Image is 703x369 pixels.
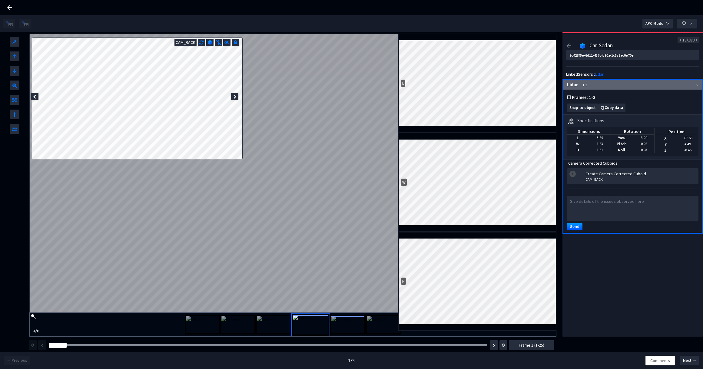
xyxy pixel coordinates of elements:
[519,342,544,348] span: Frame 1 (1-25)
[580,43,585,49] img: Annotation Icon
[677,135,698,140] div: -67.65
[682,37,695,43] span: 13/189
[598,104,625,112] button: Copy data
[566,71,595,77] span: LinkedSensors :
[577,117,604,124] div: Specifications
[257,316,290,333] img: camera
[677,141,698,147] div: 4.49
[683,357,696,364] span: Next →
[585,177,698,182] div: CAM_BACK
[611,135,633,141] div: Yaw
[666,21,670,26] span: down
[605,106,623,110] span: Copy data
[567,141,589,147] div: W
[655,129,698,135] div: Position
[567,94,698,100] div: ❏ Frames: 1-3
[568,160,618,166] span: Camera Corrected Cuboids
[655,147,676,153] div: Z
[645,356,675,365] button: Comments
[601,106,605,110] span: copy
[174,39,197,46] div: CAM_BACK
[502,341,505,349] img: svg+xml;base64,PHN2ZyBhcmlhLWhpZGRlbj0idHJ1ZSIgZm9jdXNhYmxlPSJmYWxzZSIgZGF0YS1wcmVmaXg9ImZhcyIgZG...
[595,71,604,77] span: Lidar
[632,135,654,140] div: -3.09
[293,315,328,334] img: camera
[509,340,554,350] button: Frame 1 (1-25)
[401,80,405,87] div: L
[567,147,589,153] div: H
[632,141,654,146] div: -0.02
[588,43,614,50] div: Car-Sedan
[611,128,655,135] div: Rotation
[348,357,355,364] div: 1 / 3
[645,21,663,27] span: APC Mode
[221,316,254,333] img: camera
[567,104,598,112] button: Snap to object
[655,141,676,147] div: Y
[215,39,221,45] img: svg+xml;base64,PHN2ZyB3aWR0aD0iMjAiIGhlaWdodD0iMjAiIHZpZXdCb3g9IjAgMCAyMCAyMCIgZmlsbD0ibm9uZSIgeG...
[493,344,495,348] img: svg+xml;base64,PHN2ZyBhcmlhLWhpZGRlbj0idHJ1ZSIgZm9jdXNhYmxlPSJmYWxzZSIgZGF0YS1wcmVmaXg9ImZhcyIgZG...
[655,135,676,141] div: X
[611,141,633,147] div: Pitch
[566,43,572,48] span: arrow-left
[642,19,673,28] button: APC Modedown
[367,316,400,333] img: camera
[695,84,698,87] span: up
[567,128,611,135] div: Dimensions
[593,147,607,152] div: 1.61
[186,316,219,333] img: camera
[677,19,697,28] button: down
[401,179,407,186] div: W
[680,356,699,365] button: Next →
[593,135,607,140] div: 3.89
[650,357,670,364] span: Comments
[569,171,576,177] span: plus-circle
[593,141,607,146] div: 1.83
[567,223,582,230] button: Send
[585,171,698,177] div: Create Camera Corrected Cuboid
[401,278,406,285] div: H
[632,147,654,152] div: -0.03
[677,147,698,153] div: -0.45
[611,147,633,153] div: Roll
[331,316,364,333] img: camera
[208,40,212,45] img: svg+xml;base64,PHN2ZyB3aWR0aD0iMTUiIGhlaWdodD0iMTYiIHZpZXdCb3g9IjAgMCAxNSAxNiIgZmlsbD0ibm9uZSIgeG...
[567,135,589,141] div: L
[568,117,574,124] img: rotate
[689,22,692,25] span: down
[567,81,578,87] span: Lidar
[582,83,587,87] span: 1-3
[569,106,596,110] span: Snap to object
